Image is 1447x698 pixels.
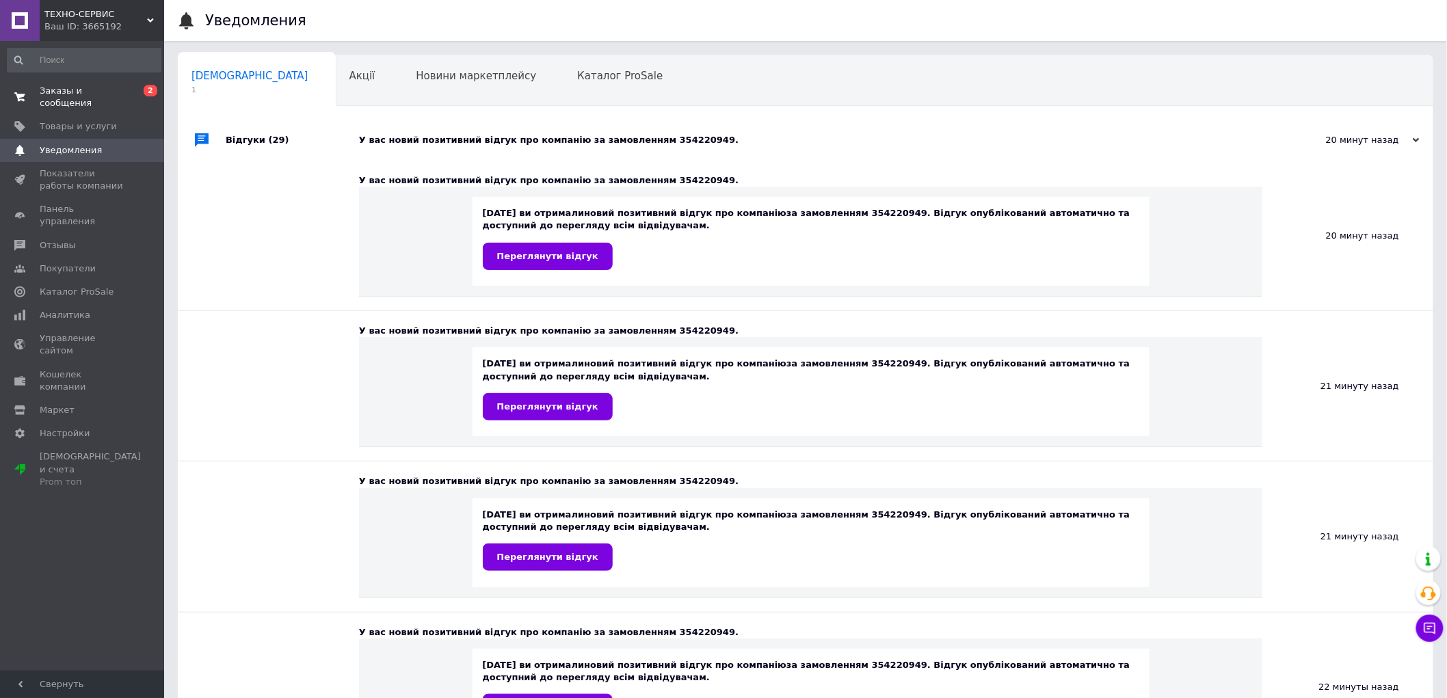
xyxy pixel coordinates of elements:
div: У вас новий позитивний відгук про компанію за замовленням 354220949. [359,325,1262,337]
span: Каталог ProSale [40,286,114,298]
a: Переглянути відгук [483,543,613,571]
div: У вас новий позитивний відгук про компанію за замовленням 354220949. [359,134,1283,146]
span: Переглянути відгук [497,401,598,412]
span: Заказы и сообщения [40,85,127,109]
div: [DATE] ви отримали за замовленням 354220949. Відгук опублікований автоматично та доступний до пер... [483,509,1139,571]
span: Показатели работы компании [40,167,127,192]
div: 20 минут назад [1262,161,1433,310]
div: 21 минуту назад [1262,461,1433,611]
b: новий позитивний відгук про компанію [584,358,786,368]
div: 21 минуту назад [1262,311,1433,461]
button: Чат с покупателем [1416,615,1444,642]
span: Каталог ProSale [577,70,663,82]
div: У вас новий позитивний відгук про компанію за замовленням 354220949. [359,475,1262,487]
span: [DEMOGRAPHIC_DATA] [191,70,308,82]
span: 2 [144,85,157,96]
span: Отзывы [40,239,76,252]
div: У вас новий позитивний відгук про компанію за замовленням 354220949. [359,626,1262,639]
b: новий позитивний відгук про компанію [584,208,786,218]
span: Настройки [40,427,90,440]
span: Покупатели [40,263,96,275]
span: ТЕХНО-СЕРВИС [44,8,147,21]
div: 20 минут назад [1283,134,1420,146]
a: Переглянути відгук [483,243,613,270]
span: (29) [269,135,289,145]
a: Переглянути відгук [483,393,613,420]
div: У вас новий позитивний відгук про компанію за замовленням 354220949. [359,174,1262,187]
span: Маркет [40,404,75,416]
span: Товары и услуги [40,120,117,133]
span: Аналитика [40,309,90,321]
div: [DATE] ви отримали за замовленням 354220949. Відгук опублікований автоматично та доступний до пер... [483,358,1139,420]
span: Уведомления [40,144,102,157]
b: новий позитивний відгук про компанію [584,660,786,670]
span: Переглянути відгук [497,552,598,562]
span: Панель управления [40,203,127,228]
span: 1 [191,85,308,95]
div: [DATE] ви отримали за замовленням 354220949. Відгук опублікований автоматично та доступний до пер... [483,207,1139,269]
span: Управление сайтом [40,332,127,357]
div: Відгуки [226,120,359,161]
div: Prom топ [40,476,141,488]
span: Переглянути відгук [497,251,598,261]
span: Акції [349,70,375,82]
h1: Уведомления [205,12,306,29]
span: Кошелек компании [40,368,127,393]
span: [DEMOGRAPHIC_DATA] и счета [40,451,141,488]
div: Ваш ID: 3665192 [44,21,164,33]
input: Поиск [7,48,161,72]
b: новий позитивний відгук про компанію [584,509,786,520]
span: Новини маркетплейсу [416,70,536,82]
